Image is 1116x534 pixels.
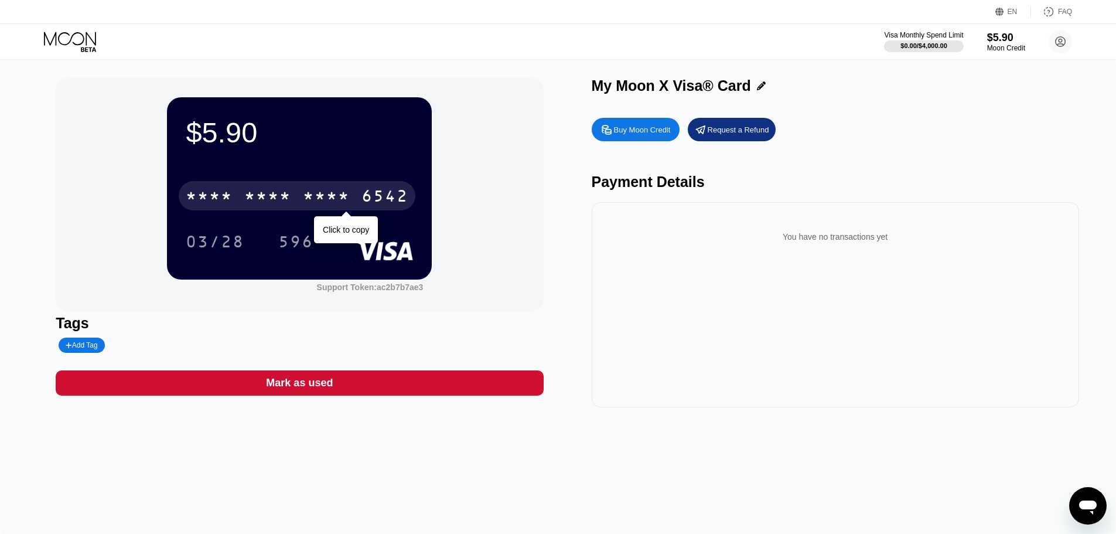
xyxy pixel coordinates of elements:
div: $5.90Moon Credit [987,32,1025,52]
div: Support Token:ac2b7b7ae3 [317,283,424,292]
div: Click to copy [323,225,369,234]
div: 596 [269,227,322,256]
div: FAQ [1031,6,1072,18]
div: Mark as used [266,376,333,390]
div: Request a Refund [708,125,769,135]
div: Tags [56,315,543,332]
div: $5.90 [987,32,1025,44]
div: Request a Refund [688,118,776,141]
div: 596 [278,234,313,253]
div: You have no transactions yet [601,220,1070,253]
iframe: Button to launch messaging window [1069,487,1107,525]
div: 03/28 [186,234,244,253]
div: Visa Monthly Spend Limit$0.00/$4,000.00 [884,31,963,52]
div: $0.00 / $4,000.00 [900,42,947,49]
div: EN [1008,8,1018,16]
div: Add Tag [59,338,104,353]
div: 6542 [361,188,408,207]
div: My Moon X Visa® Card [592,77,751,94]
div: Add Tag [66,341,97,349]
div: Moon Credit [987,44,1025,52]
div: Mark as used [56,370,543,396]
div: EN [995,6,1031,18]
div: Buy Moon Credit [592,118,680,141]
div: Buy Moon Credit [614,125,671,135]
div: 03/28 [177,227,253,256]
div: Support Token: ac2b7b7ae3 [317,283,424,292]
div: FAQ [1058,8,1072,16]
div: Visa Monthly Spend Limit [884,31,963,39]
div: $5.90 [186,116,413,149]
div: Payment Details [592,174,1079,191]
